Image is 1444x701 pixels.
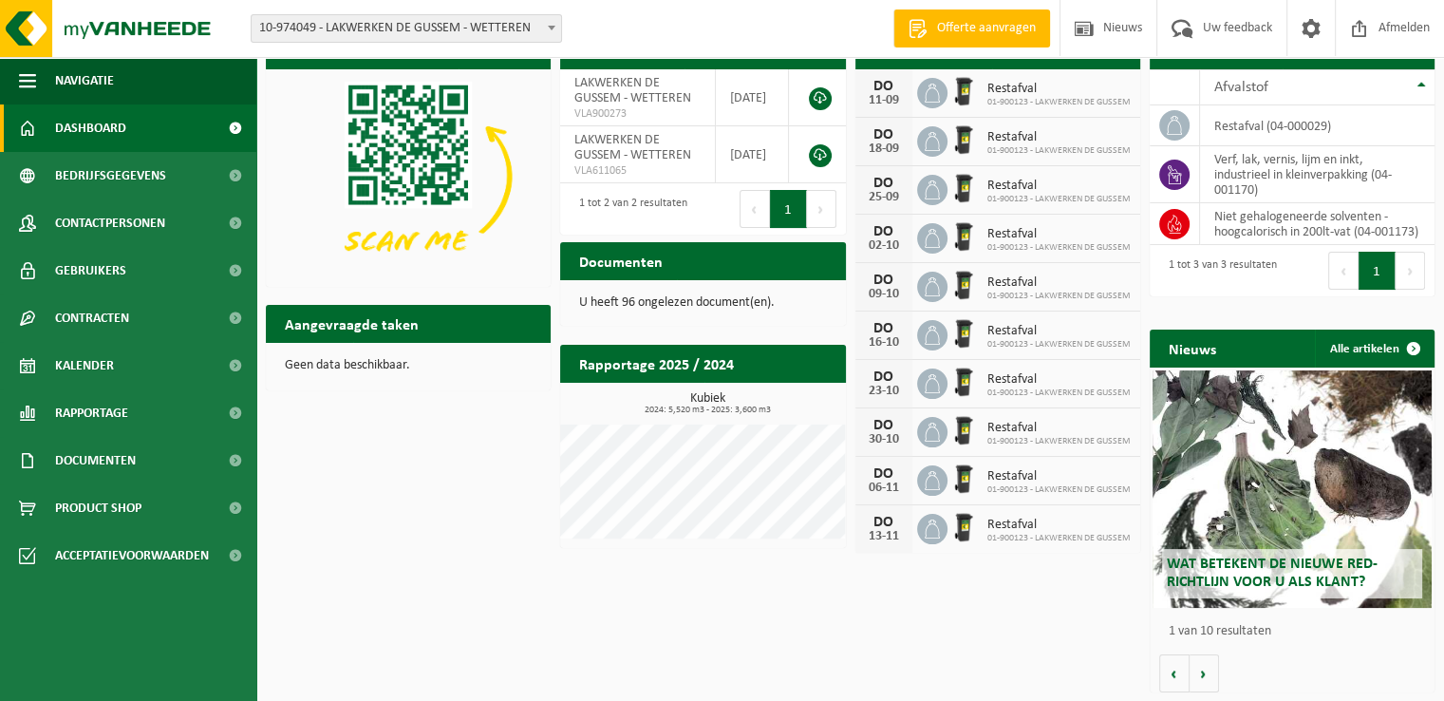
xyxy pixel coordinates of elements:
[987,339,1131,350] span: 01-900123 - LAKWERKEN DE GUSSEM
[987,194,1131,205] span: 01-900123 - LAKWERKEN DE GUSSEM
[865,239,903,253] div: 02-10
[716,126,789,183] td: [DATE]
[987,82,1131,97] span: Restafval
[987,227,1131,242] span: Restafval
[947,317,980,350] img: WB-0240-HPE-BK-01
[865,515,903,530] div: DO
[1150,330,1235,367] h2: Nieuws
[251,14,562,43] span: 10-974049 - LAKWERKEN DE GUSSEM - WETTEREN
[947,366,980,398] img: WB-0240-HPE-BK-01
[865,191,903,204] div: 25-09
[865,466,903,482] div: DO
[574,163,701,179] span: VLA611065
[987,436,1131,447] span: 01-900123 - LAKWERKEN DE GUSSEM
[55,294,129,342] span: Contracten
[947,511,980,543] img: WB-0240-HPE-BK-01
[1396,252,1425,290] button: Next
[987,130,1131,145] span: Restafval
[55,437,136,484] span: Documenten
[987,421,1131,436] span: Restafval
[1214,80,1268,95] span: Afvalstof
[865,273,903,288] div: DO
[55,199,165,247] span: Contactpersonen
[865,94,903,107] div: 11-09
[252,15,561,42] span: 10-974049 - LAKWERKEN DE GUSSEM - WETTEREN
[1159,654,1190,692] button: Vorige
[1359,252,1396,290] button: 1
[1169,625,1425,638] p: 1 van 10 resultaten
[740,190,770,228] button: Previous
[55,152,166,199] span: Bedrijfsgegevens
[266,305,438,342] h2: Aangevraagde taken
[987,242,1131,254] span: 01-900123 - LAKWERKEN DE GUSSEM
[987,518,1131,533] span: Restafval
[1200,146,1435,203] td: verf, lak, vernis, lijm en inkt, industrieel in kleinverpakking (04-001170)
[770,190,807,228] button: 1
[865,482,903,495] div: 06-11
[574,106,701,122] span: VLA900273
[55,389,128,437] span: Rapportage
[560,242,682,279] h2: Documenten
[987,324,1131,339] span: Restafval
[1315,330,1433,368] a: Alle artikelen
[55,104,126,152] span: Dashboard
[865,79,903,94] div: DO
[865,530,903,543] div: 13-11
[987,97,1131,108] span: 01-900123 - LAKWERKEN DE GUSSEM
[865,418,903,433] div: DO
[1200,105,1435,146] td: restafval (04-000029)
[704,382,844,420] a: Bekijk rapportage
[865,385,903,398] div: 23-10
[987,291,1131,302] span: 01-900123 - LAKWERKEN DE GUSSEM
[947,463,980,495] img: WB-0240-HPE-BK-01
[947,123,980,156] img: WB-0240-HPE-BK-01
[987,469,1131,484] span: Restafval
[987,372,1131,388] span: Restafval
[987,179,1131,194] span: Restafval
[807,190,836,228] button: Next
[865,288,903,301] div: 09-10
[1190,654,1219,692] button: Volgende
[560,345,753,382] h2: Rapportage 2025 / 2024
[987,275,1131,291] span: Restafval
[987,388,1131,399] span: 01-900123 - LAKWERKEN DE GUSSEM
[1200,203,1435,245] td: niet gehalogeneerde solventen - hoogcalorisch in 200lt-vat (04-001173)
[893,9,1050,47] a: Offerte aanvragen
[570,188,687,230] div: 1 tot 2 van 2 resultaten
[987,533,1131,544] span: 01-900123 - LAKWERKEN DE GUSSEM
[947,220,980,253] img: WB-0240-HPE-BK-01
[55,532,209,579] span: Acceptatievoorwaarden
[1328,252,1359,290] button: Previous
[1153,370,1432,608] a: Wat betekent de nieuwe RED-richtlijn voor u als klant?
[1167,557,1378,590] span: Wat betekent de nieuwe RED-richtlijn voor u als klant?
[865,433,903,446] div: 30-10
[574,76,691,105] span: LAKWERKEN DE GUSSEM - WETTEREN
[570,406,845,415] span: 2024: 5,520 m3 - 2025: 3,600 m3
[579,296,826,310] p: U heeft 96 ongelezen document(en).
[865,142,903,156] div: 18-09
[987,145,1131,157] span: 01-900123 - LAKWERKEN DE GUSSEM
[865,224,903,239] div: DO
[865,176,903,191] div: DO
[285,359,532,372] p: Geen data beschikbaar.
[55,342,114,389] span: Kalender
[865,369,903,385] div: DO
[947,414,980,446] img: WB-0240-HPE-BK-01
[865,321,903,336] div: DO
[55,57,114,104] span: Navigatie
[865,336,903,350] div: 16-10
[1159,250,1277,292] div: 1 tot 3 van 3 resultaten
[865,127,903,142] div: DO
[716,69,789,126] td: [DATE]
[574,133,691,162] span: LAKWERKEN DE GUSSEM - WETTEREN
[55,484,141,532] span: Product Shop
[947,172,980,204] img: WB-0240-HPE-BK-01
[947,75,980,107] img: WB-0240-HPE-BK-01
[570,392,845,415] h3: Kubiek
[266,69,551,283] img: Download de VHEPlus App
[947,269,980,301] img: WB-0240-HPE-BK-01
[987,484,1131,496] span: 01-900123 - LAKWERKEN DE GUSSEM
[55,247,126,294] span: Gebruikers
[932,19,1041,38] span: Offerte aanvragen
